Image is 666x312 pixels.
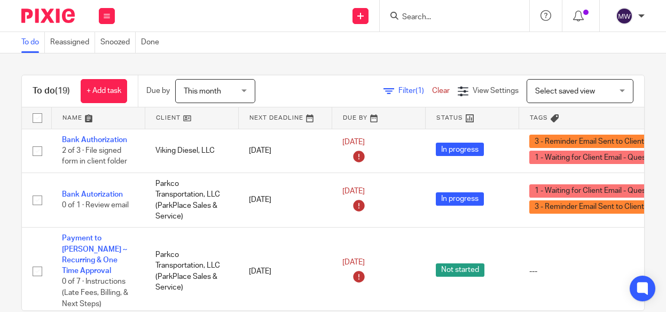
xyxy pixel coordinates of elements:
span: Select saved view [535,88,595,95]
span: [DATE] [342,188,365,196]
span: [DATE] [342,138,365,146]
td: [DATE] [238,173,332,227]
span: Tags [530,115,548,121]
a: + Add task [81,79,127,103]
span: In progress [436,192,484,206]
span: 3 - Reminder Email Sent to Client [529,200,649,214]
a: Reassigned [50,32,95,53]
img: Pixie [21,9,75,23]
a: Bank Autorization [62,191,123,198]
a: To do [21,32,45,53]
span: Filter [398,87,432,95]
span: This month [184,88,221,95]
span: 3 - Reminder Email Sent to Client [529,135,649,148]
input: Search [401,13,497,22]
td: Parkco Transportation, LLC (ParkPlace Sales & Service) [145,173,238,227]
a: Clear [432,87,450,95]
img: svg%3E [616,7,633,25]
h1: To do [33,85,70,97]
a: Bank Authorization [62,136,127,144]
span: (1) [416,87,424,95]
a: Done [141,32,164,53]
p: Due by [146,85,170,96]
span: 2 of 3 · File signed form in client folder [62,147,127,166]
span: In progress [436,143,484,156]
td: [DATE] [238,129,332,173]
span: View Settings [473,87,519,95]
span: 0 of 7 · Instructions (Late Fees, Billing, & Next Steps) [62,278,128,308]
td: Viking Diesel, LLC [145,129,238,173]
span: 0 of 1 · Review email [62,202,129,209]
span: (19) [55,87,70,95]
a: Snoozed [100,32,136,53]
span: Not started [436,263,484,277]
span: [DATE] [342,259,365,267]
a: Payment to [PERSON_NAME] ~ Recurring & One Time Approval [62,235,127,275]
